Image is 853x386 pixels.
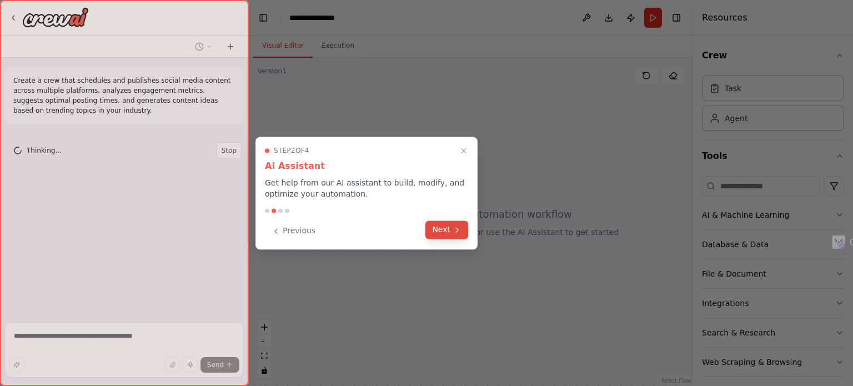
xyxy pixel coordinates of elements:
span: Step 2 of 4 [274,146,309,155]
button: Next [425,220,468,239]
button: Hide left sidebar [255,10,271,26]
button: Previous [265,222,322,240]
p: Get help from our AI assistant to build, modify, and optimize your automation. [265,177,468,199]
h3: AI Assistant [265,159,468,173]
button: Close walkthrough [457,144,470,157]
